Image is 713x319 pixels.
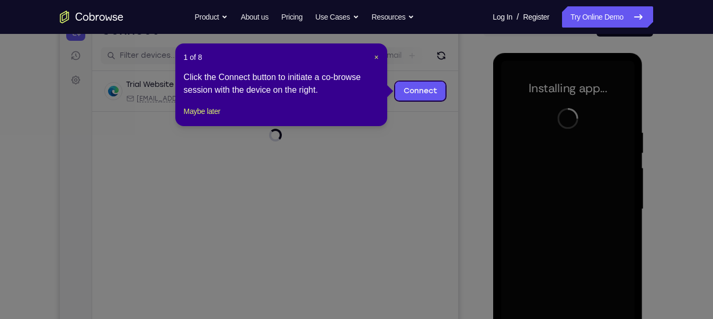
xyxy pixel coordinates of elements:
[374,52,378,63] button: Close Tour
[184,71,379,96] div: Click the Connect button to initiate a co-browse session with the device on the right.
[66,64,114,75] div: Trial Website
[208,79,262,87] span: Cobrowse demo
[335,66,386,85] a: Connect
[195,6,228,28] button: Product
[66,79,191,87] div: Email
[60,11,123,23] a: Go to the home page
[315,6,359,28] button: Use Cases
[523,6,549,28] a: Register
[493,6,512,28] a: Log In
[60,35,193,46] input: Filter devices...
[32,56,398,96] div: Open device details
[184,52,202,63] span: 1 of 8
[516,11,519,23] span: /
[323,35,342,46] label: Email
[77,79,191,87] span: web@example.com
[6,31,25,50] a: Sessions
[119,68,121,70] div: New devices found.
[118,65,146,74] div: Online
[281,6,302,28] a: Pricing
[6,55,25,74] a: Settings
[210,35,244,46] label: demo_id
[240,6,268,28] a: About us
[269,79,296,87] span: +11 more
[374,53,378,61] span: ×
[184,105,220,118] button: Maybe later
[6,6,25,25] a: Connect
[373,32,390,49] button: Refresh
[197,79,262,87] div: App
[41,6,99,23] h1: Connect
[372,6,415,28] button: Resources
[562,6,653,28] a: Try Online Demo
